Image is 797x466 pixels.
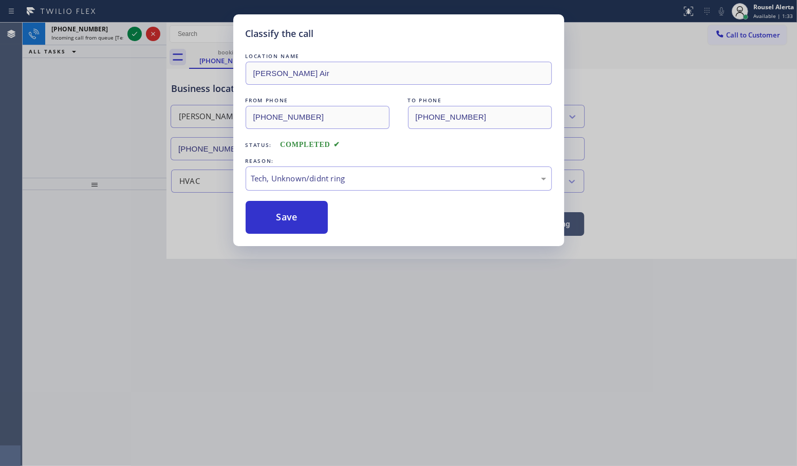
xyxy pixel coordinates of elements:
div: LOCATION NAME [246,51,552,62]
h5: Classify the call [246,27,314,41]
button: Save [246,201,328,234]
div: REASON: [246,156,552,166]
div: FROM PHONE [246,95,390,106]
span: COMPLETED [280,141,340,148]
span: Status: [246,141,272,148]
div: TO PHONE [408,95,552,106]
div: Tech, Unknown/didnt ring [251,173,546,184]
input: From phone [246,106,390,129]
input: To phone [408,106,552,129]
